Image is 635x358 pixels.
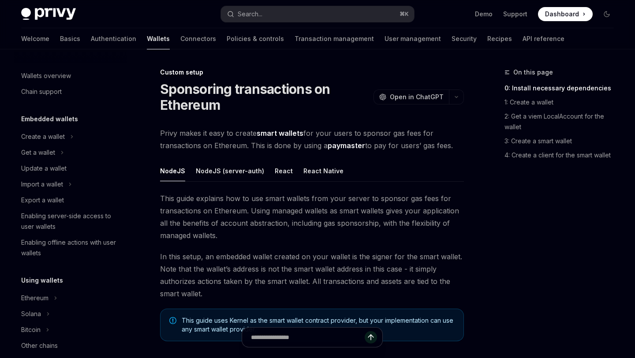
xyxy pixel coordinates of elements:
h1: Sponsoring transactions on Ethereum [160,81,370,113]
button: Send message [365,331,377,343]
a: Welcome [21,28,49,49]
div: Import a wallet [21,179,63,190]
a: Enabling server-side access to user wallets [14,208,127,235]
strong: smart wallets [257,129,303,138]
a: paymaster [328,141,365,150]
a: Dashboard [538,7,593,21]
a: 1: Create a wallet [504,95,621,109]
img: dark logo [21,8,76,20]
h5: Embedded wallets [21,114,78,124]
div: Export a wallet [21,195,64,205]
span: Privy makes it easy to create for your users to sponsor gas fees for transactions on Ethereum. Th... [160,127,464,152]
a: Authentication [91,28,136,49]
a: Support [503,10,527,19]
a: Chain support [14,84,127,100]
a: Other chains [14,338,127,354]
button: Search...⌘K [221,6,414,22]
div: Get a wallet [21,147,55,158]
a: Basics [60,28,80,49]
div: Custom setup [160,68,464,77]
span: Open in ChatGPT [390,93,444,101]
svg: Note [169,317,176,324]
a: Transaction management [295,28,374,49]
button: React [275,160,293,181]
div: Bitcoin [21,324,41,335]
a: Demo [475,10,493,19]
span: In this setup, an embedded wallet created on your wallet is the signer for the smart wallet. Note... [160,250,464,300]
div: Other chains [21,340,58,351]
div: Wallets overview [21,71,71,81]
a: API reference [523,28,564,49]
button: React Native [303,160,344,181]
a: Export a wallet [14,192,127,208]
div: Create a wallet [21,131,65,142]
button: NodeJS (server-auth) [196,160,264,181]
a: Update a wallet [14,160,127,176]
div: Update a wallet [21,163,67,174]
a: Wallets [147,28,170,49]
span: ⌘ K [400,11,409,18]
div: Search... [238,9,262,19]
button: Open in ChatGPT [374,89,449,104]
span: This guide explains how to use smart wallets from your server to sponsor gas fees for transaction... [160,192,464,242]
a: 3: Create a smart wallet [504,134,621,148]
button: Toggle dark mode [600,7,614,21]
h5: Using wallets [21,275,63,286]
a: Connectors [180,28,216,49]
div: Ethereum [21,293,49,303]
div: Chain support [21,86,62,97]
a: 2: Get a viem LocalAccount for the wallet [504,109,621,134]
a: Security [452,28,477,49]
a: User management [385,28,441,49]
button: NodeJS [160,160,185,181]
span: Dashboard [545,10,579,19]
span: On this page [513,67,553,78]
a: Wallets overview [14,68,127,84]
div: Enabling server-side access to user wallets [21,211,122,232]
a: Recipes [487,28,512,49]
div: Enabling offline actions with user wallets [21,237,122,258]
a: Enabling offline actions with user wallets [14,235,127,261]
span: This guide uses Kernel as the smart wallet contract provider, but your implementation can use any... [182,316,455,334]
a: 4: Create a client for the smart wallet [504,148,621,162]
a: Policies & controls [227,28,284,49]
div: Solana [21,309,41,319]
a: 0: Install necessary dependencies [504,81,621,95]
